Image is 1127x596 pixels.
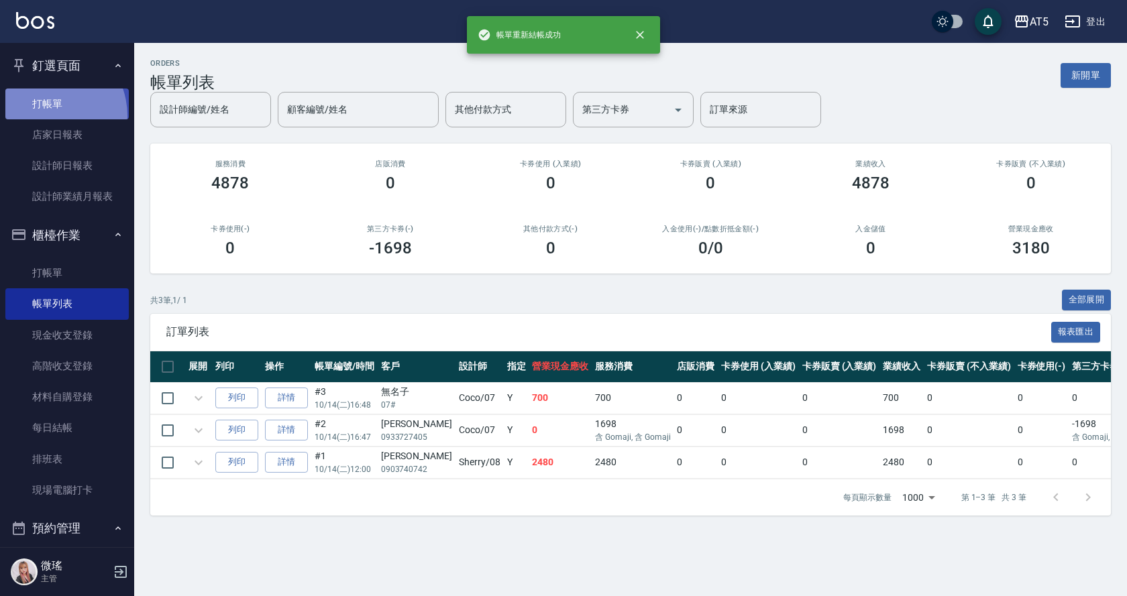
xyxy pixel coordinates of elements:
th: 展開 [185,351,212,383]
th: 卡券販賣 (入業績) [799,351,880,383]
a: 打帳單 [5,257,129,288]
td: 0 [674,446,718,478]
td: #1 [311,446,378,478]
th: 設計師 [455,351,504,383]
div: 1000 [897,479,940,516]
h3: 0 [1026,174,1036,192]
th: 客戶 [378,351,455,383]
h2: 店販消費 [327,160,455,168]
td: 0 [718,382,799,414]
h3: 4878 [211,174,249,192]
span: 訂單列表 [166,325,1051,339]
button: 全部展開 [1062,290,1112,310]
td: 0 [674,414,718,446]
button: close [625,20,655,50]
h2: 第三方卡券(-) [327,225,455,233]
p: 0903740742 [381,463,452,475]
button: Open [667,99,689,121]
a: 現場電腦打卡 [5,475,129,505]
button: 新開單 [1061,63,1111,88]
th: 卡券使用(-) [1014,351,1069,383]
th: 業績收入 [879,351,924,383]
td: Coco /07 [455,382,504,414]
button: 釘選頁面 [5,48,129,83]
th: 店販消費 [674,351,718,383]
a: 帳單列表 [5,288,129,319]
td: #2 [311,414,378,446]
img: Person [11,558,38,585]
p: 主管 [41,573,109,585]
td: 0 [718,446,799,478]
a: 材料自購登錄 [5,381,129,412]
a: 詳情 [265,452,308,473]
h2: ORDERS [150,59,215,68]
th: 營業現金應收 [529,351,592,383]
td: 0 [529,414,592,446]
td: 0 [674,382,718,414]
td: 2480 [529,446,592,478]
td: Coco /07 [455,414,504,446]
th: 指定 [504,351,529,383]
p: 每頁顯示數量 [843,491,892,503]
p: 0933727405 [381,431,452,443]
a: 店家日報表 [5,119,129,150]
a: 新開單 [1061,68,1111,81]
h3: 0 [866,239,875,257]
a: 設計師業績月報表 [5,181,129,212]
p: 10/14 (二) 16:48 [315,399,374,411]
td: 0 [924,414,1014,446]
th: 列印 [212,351,262,383]
h2: 營業現金應收 [967,225,1095,233]
td: Sherry /08 [455,446,504,478]
h3: 0 /0 [698,239,723,257]
th: 帳單編號/時間 [311,351,378,383]
button: 列印 [215,452,258,473]
h5: 微瑤 [41,559,109,573]
h2: 入金使用(-) /點數折抵金額(-) [647,225,775,233]
h2: 卡券使用(-) [166,225,294,233]
h2: 入金儲值 [807,225,935,233]
h3: 服務消費 [166,160,294,168]
h2: 卡券使用 (入業績) [486,160,614,168]
td: 0 [924,446,1014,478]
button: 櫃檯作業 [5,218,129,253]
div: 無名子 [381,385,452,399]
h3: 帳單列表 [150,73,215,92]
h2: 其他付款方式(-) [486,225,614,233]
a: 現金收支登錄 [5,320,129,351]
a: 設計師日報表 [5,150,129,181]
td: 2480 [879,446,924,478]
td: 2480 [592,446,674,478]
h3: 0 [706,174,715,192]
h3: 3180 [1012,239,1050,257]
p: 含 Gomaji, 含 Gomaji [595,431,670,443]
button: 登出 [1059,9,1111,34]
button: AT5 [1008,8,1054,36]
a: 每日結帳 [5,412,129,443]
td: Y [504,446,529,478]
td: 0 [1014,414,1069,446]
button: 列印 [215,388,258,408]
td: Y [504,382,529,414]
a: 報表匯出 [1051,324,1101,337]
th: 卡券使用 (入業績) [718,351,799,383]
h3: 0 [546,174,555,192]
th: 操作 [262,351,311,383]
h3: 0 [386,174,395,192]
button: 預約管理 [5,511,129,546]
p: 10/14 (二) 16:47 [315,431,374,443]
h2: 卡券販賣 (不入業績) [967,160,1095,168]
td: 0 [799,446,880,478]
td: 0 [799,382,880,414]
p: 第 1–3 筆 共 3 筆 [961,491,1026,503]
td: 0 [1014,446,1069,478]
h3: 0 [546,239,555,257]
a: 排班表 [5,444,129,475]
h2: 卡券販賣 (入業績) [647,160,775,168]
a: 詳情 [265,420,308,440]
a: 打帳單 [5,88,129,119]
img: Logo [16,12,54,29]
h3: 4878 [852,174,890,192]
td: Y [504,414,529,446]
div: [PERSON_NAME] [381,417,452,431]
